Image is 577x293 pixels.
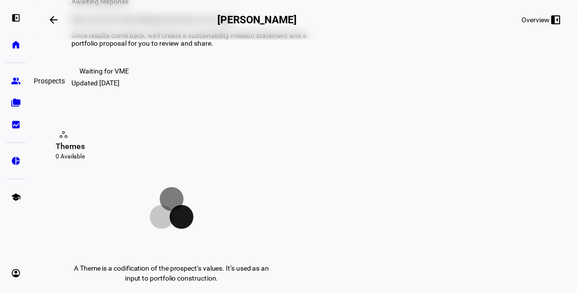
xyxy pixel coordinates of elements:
div: Overview [522,16,550,24]
mat-icon: left_panel_close [550,14,562,26]
a: folder_copy [6,93,26,113]
eth-mat-symbol: folder_copy [11,98,21,108]
div: Updated [DATE] [71,79,120,87]
button: Overview [514,12,569,28]
eth-mat-symbol: bid_landscape [11,120,21,130]
a: group [6,71,26,91]
a: pie_chart [6,151,26,171]
div: Themes [56,141,288,152]
div: 0 Available [56,152,288,160]
eth-mat-symbol: home [11,40,21,50]
p: A Theme is a codification of the prospect’s values. It’s used as an input to portfolio construction. [71,263,272,283]
eth-mat-symbol: account_circle [11,268,21,278]
mat-icon: arrow_backwards [48,14,60,26]
div: Prospects [30,75,69,87]
eth-mat-symbol: pie_chart [11,156,21,166]
eth-mat-symbol: group [11,76,21,86]
eth-mat-symbol: school [11,192,21,202]
h2: [PERSON_NAME] [217,14,297,26]
eth-mat-symbol: left_panel_open [11,13,21,23]
div: Waiting for VME [79,67,129,75]
a: home [6,35,26,55]
a: bid_landscape [6,115,26,135]
mat-icon: workspaces [59,130,68,140]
